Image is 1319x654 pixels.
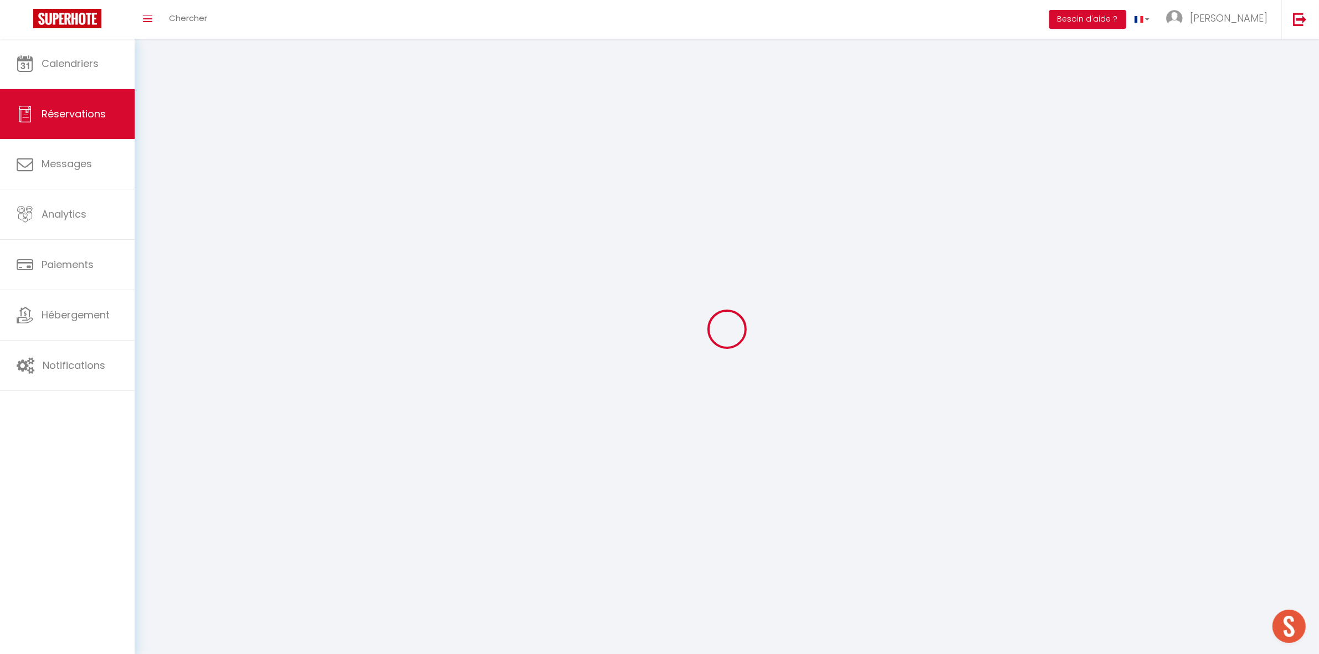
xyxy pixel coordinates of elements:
img: ... [1166,10,1183,27]
span: Analytics [42,207,86,221]
span: Notifications [43,358,105,372]
button: Besoin d'aide ? [1049,10,1126,29]
span: Messages [42,157,92,171]
span: Paiements [42,258,94,271]
span: [PERSON_NAME] [1190,11,1267,25]
span: Calendriers [42,56,99,70]
img: logout [1293,12,1307,26]
span: Hébergement [42,308,110,322]
img: Super Booking [33,9,101,28]
div: Ouvrir le chat [1272,610,1306,643]
span: Réservations [42,107,106,121]
span: Chercher [169,12,207,24]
